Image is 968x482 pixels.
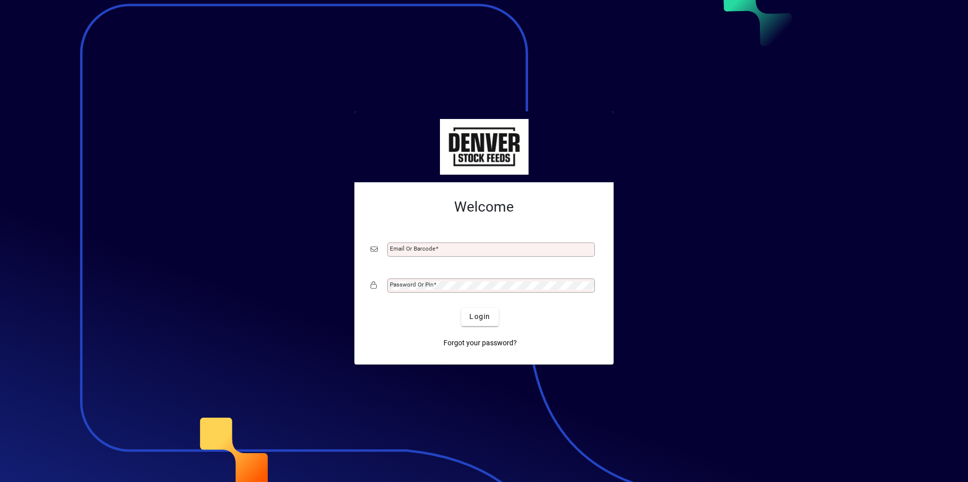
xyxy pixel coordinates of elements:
[443,338,517,348] span: Forgot your password?
[371,198,597,216] h2: Welcome
[390,245,435,252] mat-label: Email or Barcode
[439,334,521,352] a: Forgot your password?
[390,281,433,288] mat-label: Password or Pin
[469,311,490,322] span: Login
[461,308,498,326] button: Login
